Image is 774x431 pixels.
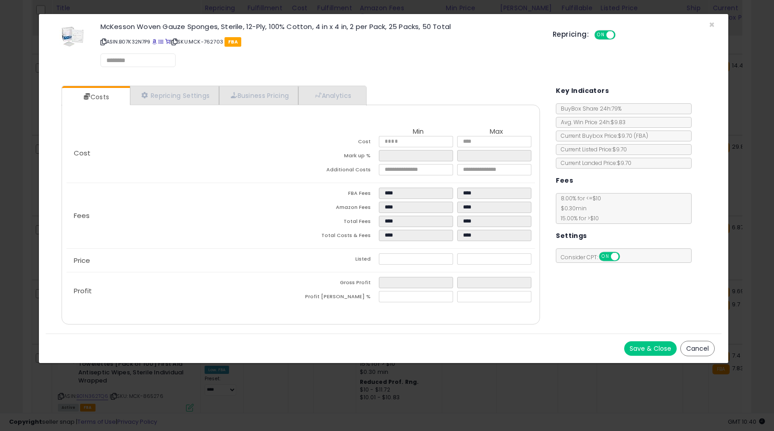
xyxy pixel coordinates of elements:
[556,85,609,97] h5: Key Indicators
[680,341,715,356] button: Cancel
[556,194,601,222] span: 8.00 % for <= $10
[556,214,599,222] span: 15.00 % for > $10
[595,31,607,39] span: ON
[556,105,621,112] span: BuyBox Share 24h: 79%
[556,132,648,140] span: Current Buybox Price:
[624,341,677,356] button: Save & Close
[152,38,157,45] a: BuyBox page
[301,277,379,291] td: Gross Profit
[165,38,170,45] a: Your listing only
[556,145,627,153] span: Current Listed Price: $9.70
[709,18,715,31] span: ×
[298,86,365,105] a: Analytics
[100,34,539,49] p: ASIN: B07K32N7P9 | SKU: MCK-762703
[618,132,648,140] span: $9.70
[553,31,589,38] h5: Repricing:
[614,31,628,39] span: OFF
[301,253,379,267] td: Listed
[457,128,535,136] th: Max
[225,37,241,47] span: FBA
[219,86,298,105] a: Business Pricing
[67,287,301,295] p: Profit
[301,230,379,244] td: Total Costs & Fees
[67,150,301,157] p: Cost
[619,253,633,261] span: OFF
[100,23,539,30] h3: McKesson Woven Gauze Sponges, Sterile, 12-Ply, 100% Cotton, 4 in x 4 in, 2 per Pack, 25 Packs, 50...
[301,188,379,202] td: FBA Fees
[130,86,220,105] a: Repricing Settings
[62,88,129,106] a: Costs
[379,128,457,136] th: Min
[556,230,587,242] h5: Settings
[301,216,379,230] td: Total Fees
[556,118,626,126] span: Avg. Win Price 24h: $9.83
[59,23,86,50] img: 41I97CVLPaL._SL60_.jpg
[158,38,163,45] a: All offer listings
[67,212,301,219] p: Fees
[301,291,379,305] td: Profit [PERSON_NAME] %
[600,253,612,261] span: ON
[301,202,379,216] td: Amazon Fees
[556,175,573,186] h5: Fees
[301,150,379,164] td: Mark up %
[301,136,379,150] td: Cost
[556,204,587,212] span: $0.30 min
[556,253,632,261] span: Consider CPT:
[301,164,379,178] td: Additional Costs
[634,132,648,140] span: ( FBA )
[556,159,631,167] span: Current Landed Price: $9.70
[67,257,301,264] p: Price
